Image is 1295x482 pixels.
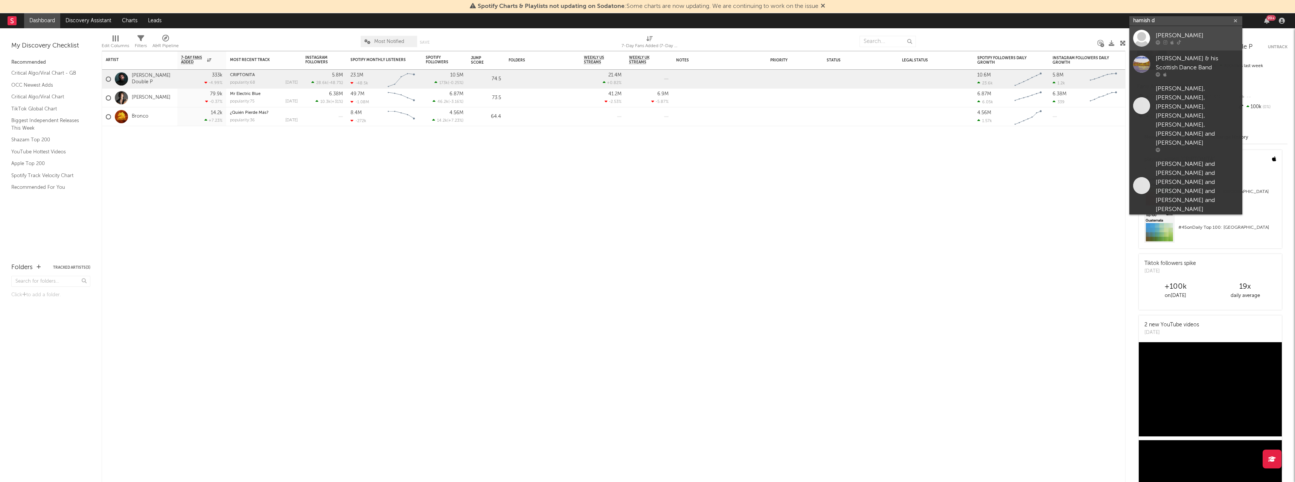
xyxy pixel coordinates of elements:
span: 173k [439,81,448,85]
div: daily average [1210,291,1280,300]
span: -0.25 % [449,81,462,85]
div: -48.5k [350,81,368,86]
span: Weekly UK Streams [629,55,657,64]
a: Mr Electric Blue [230,92,261,96]
span: Spotify Charts & Playlists not updating on Sodatone [478,3,625,9]
div: 6.9M [657,92,669,96]
span: -3.16 % [449,100,462,104]
div: Most Recent Track [230,58,286,62]
div: Mr Electric Blue [230,92,298,96]
input: Search for artists [1129,16,1242,26]
a: ¿Quién Pierde Más? [230,111,268,115]
div: Artist [106,58,162,62]
input: Search for folders... [11,276,90,287]
svg: Chart title [384,89,418,107]
a: [PERSON_NAME] [132,95,171,101]
div: Edit Columns [102,41,129,50]
a: [PERSON_NAME], [PERSON_NAME], [PERSON_NAME], [PERSON_NAME], [PERSON_NAME], [PERSON_NAME] and [PER... [1129,81,1242,156]
div: +7.23 % [204,118,222,123]
div: Click to add a folder. [11,291,90,300]
div: ( ) [434,80,463,85]
div: 339 [1053,99,1065,104]
svg: Chart title [384,70,418,89]
div: 19 x [1210,282,1280,291]
a: #45onDaily Top 100: [GEOGRAPHIC_DATA] [1139,213,1282,248]
span: 14.2k [437,119,447,123]
div: [DATE] [1144,268,1196,275]
a: Critical Algo/Viral Chart [11,93,83,101]
div: -272k [350,118,366,123]
div: on [DATE] [1141,291,1210,300]
div: [PERSON_NAME], [PERSON_NAME], [PERSON_NAME], [PERSON_NAME], [PERSON_NAME], [PERSON_NAME] and [PER... [1156,84,1239,148]
div: 8.4M [350,110,362,115]
svg: Chart title [1086,89,1120,107]
svg: Chart title [1011,89,1045,107]
span: 0 % [1261,105,1271,109]
button: Untrack [1268,43,1287,51]
span: Weekly US Streams [584,55,610,64]
div: CRIPTONITA [230,73,298,77]
div: [PERSON_NAME] and [PERSON_NAME] and [PERSON_NAME] and [PERSON_NAME] and [PERSON_NAME] and [PERSON... [1156,160,1239,241]
a: Recommended For You [11,183,83,191]
div: 10.5M [450,73,463,78]
a: Critical Algo/Viral Chart - GB [11,69,83,77]
div: 4.56M [977,110,991,115]
div: 73.5 [471,93,501,103]
div: 6.05k [977,99,993,104]
div: Folders [509,58,565,63]
span: 7-Day Fans Added [181,55,205,64]
div: 74.5 [471,75,501,84]
div: [DATE] [285,81,298,85]
div: Edit Columns [102,32,129,54]
div: -- [1237,92,1287,102]
a: Biggest Independent Releases This Week [11,116,83,132]
button: Tracked Artists(3) [53,266,90,269]
div: A&R Pipeline [152,32,179,54]
div: ( ) [311,80,343,85]
div: 6.87M [449,92,463,96]
a: Discovery Assistant [60,13,117,28]
div: 1.2k [1053,81,1065,86]
div: 99 + [1266,15,1276,21]
div: Instagram Followers [305,55,332,64]
div: 41.2M [608,92,622,96]
svg: Chart title [384,107,418,126]
a: [PERSON_NAME] and [PERSON_NAME] and [PERSON_NAME] and [PERSON_NAME] and [PERSON_NAME] and [PERSON... [1129,156,1242,249]
div: Priority [770,58,800,63]
span: : Some charts are now updating. We are continuing to work on the issue [478,3,818,9]
div: 21.4M [608,73,622,78]
a: Bronco [132,113,148,120]
div: Instagram Followers Daily Growth [1053,56,1109,65]
div: Folders [11,263,33,272]
div: Legal Status [902,58,951,63]
div: 49.7M [350,92,364,96]
div: 23.6k [977,81,993,86]
div: 7-Day Fans Added (7-Day Fans Added) [622,32,678,54]
span: +31 % [332,100,342,104]
a: [PERSON_NAME] [1129,26,1242,50]
div: popularity: 68 [230,81,255,85]
div: Recommended [11,58,90,67]
span: -48.7 % [328,81,342,85]
span: 28.6k [316,81,327,85]
div: Spotify Followers Daily Growth [977,56,1034,65]
button: 99+ [1264,18,1269,24]
div: 79.9k [210,92,222,96]
a: Spotify Track Velocity Chart [11,171,83,180]
button: Save [420,40,430,44]
div: [PERSON_NAME] [1156,31,1239,40]
a: TikTok Global Chart [11,105,83,113]
div: # 45 on Daily Top 100: [GEOGRAPHIC_DATA] [1178,223,1276,232]
div: popularity: 36 [230,118,255,122]
div: [PERSON_NAME] & his Scottish Dance Band [1156,54,1239,72]
span: Dismiss [821,3,825,9]
div: ( ) [315,99,343,104]
div: +100k [1141,282,1210,291]
input: Search... [859,36,916,47]
a: CRIPTONITA [230,73,255,77]
div: -0.37 % [205,99,222,104]
div: ¿Quién Pierde Más? [230,111,298,115]
div: [DATE] [285,99,298,104]
div: 7-Day Fans Added (7-Day Fans Added) [622,41,678,50]
div: 14.2k [211,110,222,115]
